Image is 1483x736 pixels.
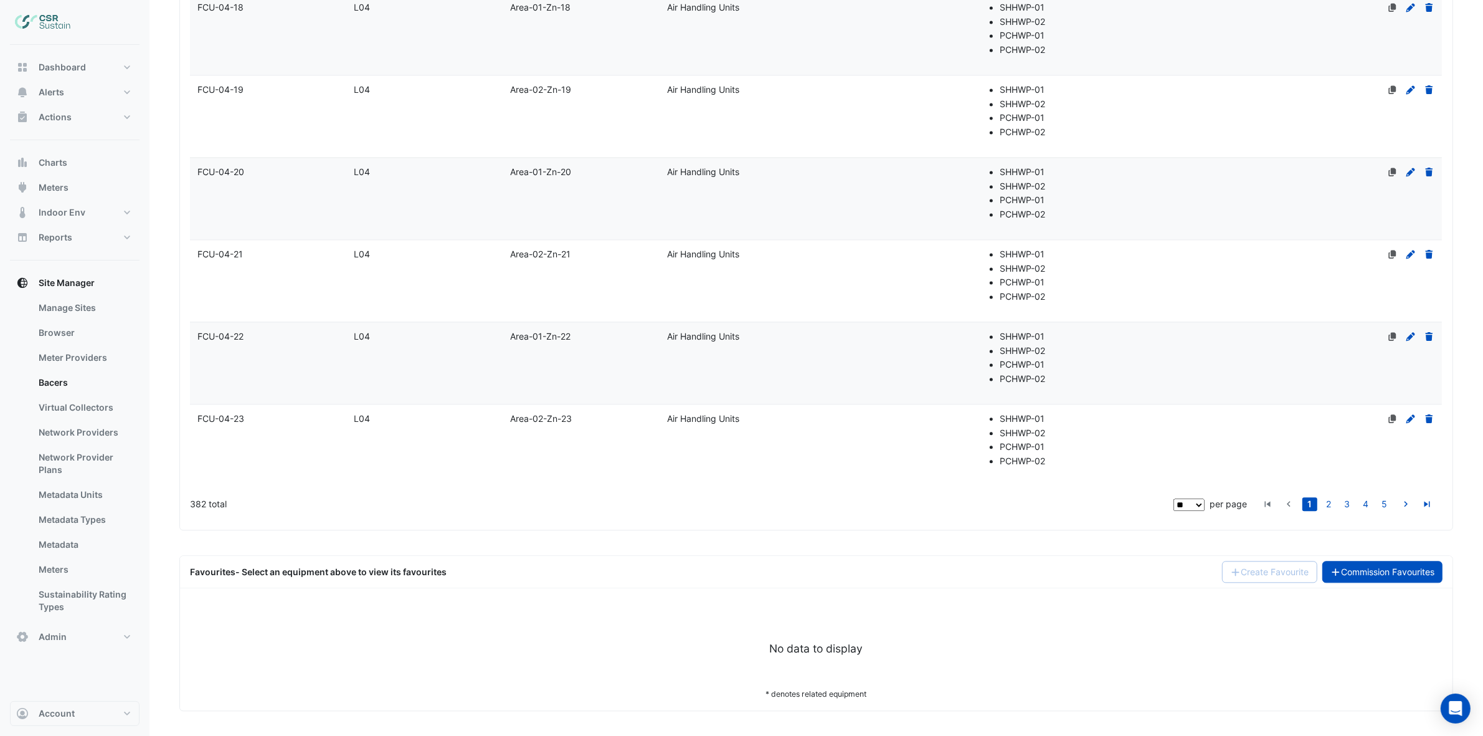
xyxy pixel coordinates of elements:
span: L04 [354,413,370,424]
li: PCHWP-01 [1000,440,1121,454]
app-icon: Site Manager [16,277,29,289]
button: Charts [10,150,140,175]
span: Site Manager [39,277,95,289]
a: Delete [1424,84,1435,95]
li: SHHWP-02 [1000,426,1121,441]
span: Area-01-Zn-18 [511,2,571,12]
span: FCU-04-20 [197,166,244,177]
button: Alerts [10,80,140,105]
app-icon: Dashboard [16,61,29,74]
span: FCU-04-19 [197,84,244,95]
a: No primary device defined [1387,84,1398,95]
a: Meters [29,557,140,582]
a: Sustainability Rating Types [29,582,140,619]
li: SHHWP-01 [1000,1,1121,15]
a: 3 [1340,497,1355,511]
span: L04 [354,166,370,177]
span: Air Handling Units [667,249,739,259]
li: SHHWP-02 [1000,262,1121,276]
a: 4 [1358,497,1373,511]
a: Edit [1405,84,1416,95]
span: FCU-04-22 [197,331,244,342]
li: PCHWP-02 [1000,454,1121,469]
span: Air Handling Units [667,166,739,177]
a: No primary device defined [1387,331,1398,342]
a: Bacers [29,370,140,395]
app-icon: Reports [16,231,29,244]
small: * denotes related equipment [766,689,867,699]
app-icon: Meters [16,181,29,194]
span: Air Handling Units [667,331,739,342]
a: Metadata Types [29,507,140,532]
span: Meters [39,181,69,194]
span: - Select an equipment above to view its favourites [235,566,447,577]
span: Area-01-Zn-20 [511,166,572,177]
a: 5 [1377,497,1392,511]
a: 2 [1321,497,1336,511]
app-icon: Admin [16,631,29,643]
li: PCHWP-02 [1000,43,1121,57]
app-icon: Charts [16,156,29,169]
span: L04 [354,249,370,259]
a: Meter Providers [29,345,140,370]
a: Manage Sites [29,295,140,320]
span: Account [39,707,75,720]
a: Metadata Units [29,482,140,507]
app-icon: Indoor Env [16,206,29,219]
button: Dashboard [10,55,140,80]
a: Edit [1405,166,1416,177]
span: Charts [39,156,67,169]
li: SHHWP-02 [1000,97,1121,112]
button: Site Manager [10,270,140,295]
li: PCHWP-01 [1000,275,1121,290]
a: Network Provider Plans [29,445,140,482]
span: Admin [39,631,67,643]
span: L04 [354,2,370,12]
a: Metadata [29,532,140,557]
span: Reports [39,231,72,244]
a: No primary device defined [1387,166,1398,177]
a: go to first page [1260,497,1275,511]
a: Edit [1405,331,1416,342]
a: No primary device defined [1387,249,1398,259]
li: PCHWP-01 [1000,29,1121,43]
a: Delete [1424,413,1435,424]
a: go to last page [1419,497,1434,511]
li: SHHWP-01 [1000,330,1121,344]
a: Delete [1424,249,1435,259]
span: Air Handling Units [667,84,739,95]
li: PCHWP-02 [1000,125,1121,140]
li: SHHWP-02 [1000,179,1121,194]
li: page 1 [1301,497,1319,511]
a: No primary device defined [1387,413,1398,424]
a: go to previous page [1281,497,1296,511]
li: SHHWP-01 [1000,83,1121,97]
span: Dashboard [39,61,86,74]
app-icon: Actions [16,111,29,123]
a: Delete [1424,2,1435,12]
a: Delete [1424,166,1435,177]
a: Edit [1405,413,1416,424]
a: No primary device defined [1387,2,1398,12]
span: FCU-04-18 [197,2,244,12]
button: Reports [10,225,140,250]
li: PCHWP-01 [1000,193,1121,208]
a: Edit [1405,2,1416,12]
a: Edit [1405,249,1416,259]
a: go to next page [1398,497,1413,511]
span: Actions [39,111,72,123]
div: 382 total [190,489,1171,520]
span: Area-01-Zn-22 [511,331,571,342]
a: Delete [1424,331,1435,342]
span: Area-02-Zn-21 [511,249,571,259]
a: Commission Favourites [1322,561,1443,583]
div: No data to display [190,641,1443,657]
span: L04 [354,331,370,342]
li: PCHWP-02 [1000,290,1121,304]
app-icon: Alerts [16,86,29,98]
li: SHHWP-01 [1000,412,1121,426]
button: Admin [10,624,140,649]
li: PCHWP-01 [1000,111,1121,125]
li: PCHWP-02 [1000,208,1121,222]
a: 1 [1302,497,1317,511]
